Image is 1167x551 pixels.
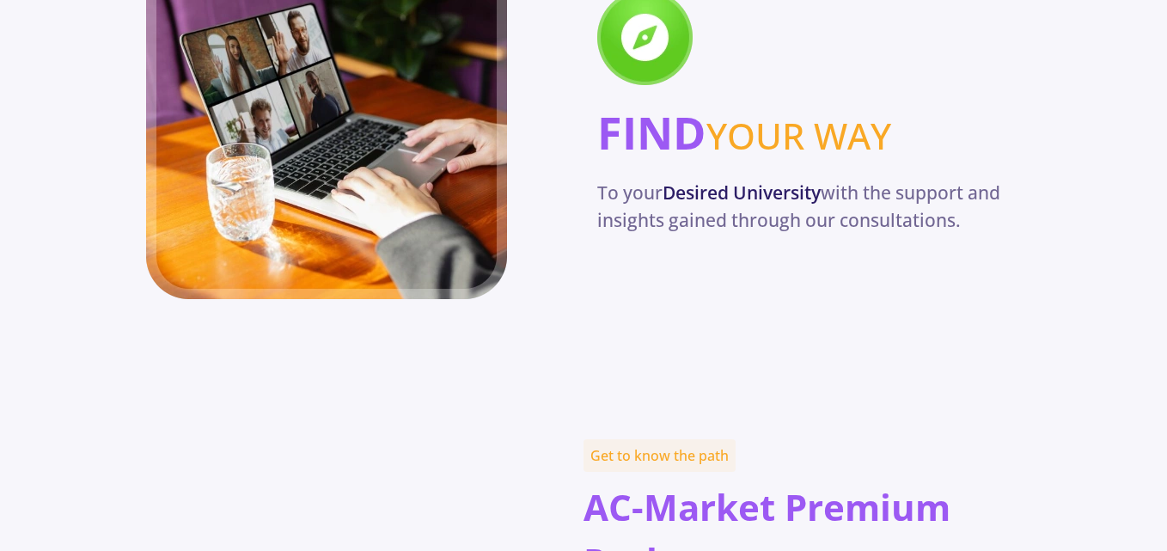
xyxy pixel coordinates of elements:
span: YOUR WAY [706,111,891,160]
span: Get to know the path [583,439,736,472]
span: Desired University [663,181,821,205]
p: To your with the support and insights gained through our consultations. [597,180,1021,234]
span: FIND [597,101,706,162]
